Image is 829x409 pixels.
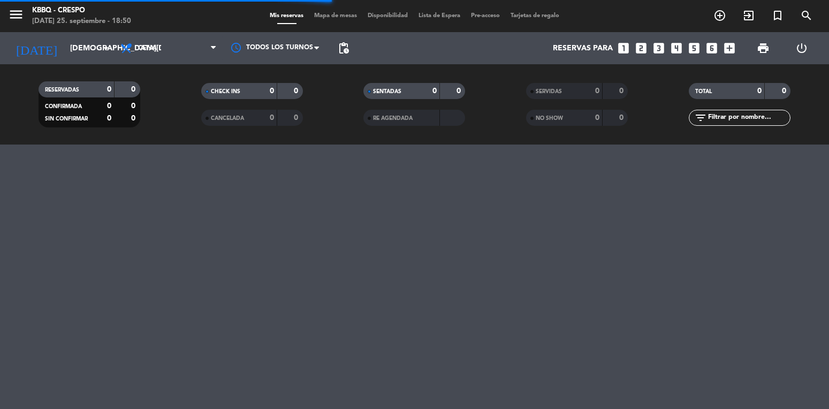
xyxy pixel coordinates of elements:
[795,42,808,55] i: power_settings_new
[32,16,131,27] div: [DATE] 25. septiembre - 18:50
[595,87,599,95] strong: 0
[413,13,466,19] span: Lista de Espera
[100,42,112,55] i: arrow_drop_down
[466,13,505,19] span: Pre-acceso
[8,6,24,26] button: menu
[595,114,599,122] strong: 0
[264,13,309,19] span: Mis reservas
[131,86,138,93] strong: 0
[695,89,712,94] span: TOTAL
[705,41,719,55] i: looks_6
[45,116,88,122] span: SIN CONFIRMAR
[553,44,613,53] span: Reservas para
[707,112,790,124] input: Filtrar por nombre...
[107,102,111,110] strong: 0
[742,9,755,22] i: exit_to_app
[211,89,240,94] span: CHECK INS
[8,6,24,22] i: menu
[634,41,648,55] i: looks_two
[722,41,736,55] i: add_box
[373,89,401,94] span: SENTADAS
[45,104,82,109] span: CONFIRMADA
[619,114,626,122] strong: 0
[652,41,666,55] i: looks_3
[619,87,626,95] strong: 0
[782,32,821,64] div: LOG OUT
[536,116,563,121] span: NO SHOW
[309,13,362,19] span: Mapa de mesas
[32,5,131,16] div: Kbbq - Crespo
[138,44,157,52] span: Cena
[107,86,111,93] strong: 0
[771,9,784,22] i: turned_in_not
[131,115,138,122] strong: 0
[211,116,244,121] span: CANCELADA
[800,9,813,22] i: search
[337,42,350,55] span: pending_actions
[294,87,300,95] strong: 0
[757,87,762,95] strong: 0
[670,41,683,55] i: looks_4
[687,41,701,55] i: looks_5
[713,9,726,22] i: add_circle_outline
[694,111,707,124] i: filter_list
[505,13,565,19] span: Tarjetas de regalo
[536,89,562,94] span: SERVIDAS
[45,87,79,93] span: RESERVADAS
[432,87,437,95] strong: 0
[757,42,770,55] span: print
[362,13,413,19] span: Disponibilidad
[131,102,138,110] strong: 0
[373,116,413,121] span: RE AGENDADA
[270,114,274,122] strong: 0
[294,114,300,122] strong: 0
[617,41,630,55] i: looks_one
[782,87,788,95] strong: 0
[270,87,274,95] strong: 0
[107,115,111,122] strong: 0
[8,36,65,60] i: [DATE]
[457,87,463,95] strong: 0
